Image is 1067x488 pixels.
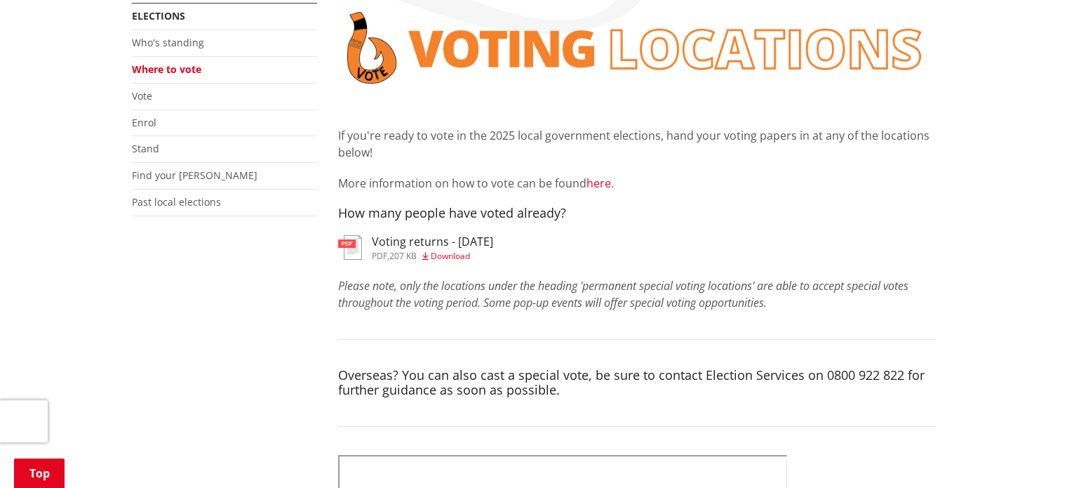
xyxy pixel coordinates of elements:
img: voting locations banner [338,3,936,93]
span: Download [431,250,470,262]
a: Voting returns - [DATE] pdf,207 KB Download [338,235,493,261]
a: here. [586,176,614,191]
span: pdf [372,250,387,262]
a: Enrol [132,116,156,129]
h3: Voting returns - [DATE] [372,235,493,249]
img: document-pdf.svg [338,235,362,260]
p: More information on how to vote can be found [338,175,936,192]
iframe: Messenger Launcher [1002,429,1053,480]
a: Elections [132,9,185,22]
div: , [372,252,493,261]
a: Who's standing [132,36,204,49]
span: 207 KB [389,250,417,262]
h4: How many people have voted already? [338,206,936,221]
a: Vote [132,89,152,103]
a: Top [14,459,65,488]
h4: Overseas? You can also cast a special vote, be sure to contact Election Services on 0800 922 822 ... [338,368,936,398]
a: Where to vote [132,62,201,76]
em: Please note, only the locations under the heading 'permanent special voting locations' are able t... [338,278,908,310]
a: Find your [PERSON_NAME] [132,169,257,182]
p: If you're ready to vote in the 2025 local government elections, hand your voting papers in at any... [338,127,936,161]
a: Past local elections [132,195,221,209]
a: Stand [132,142,159,155]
